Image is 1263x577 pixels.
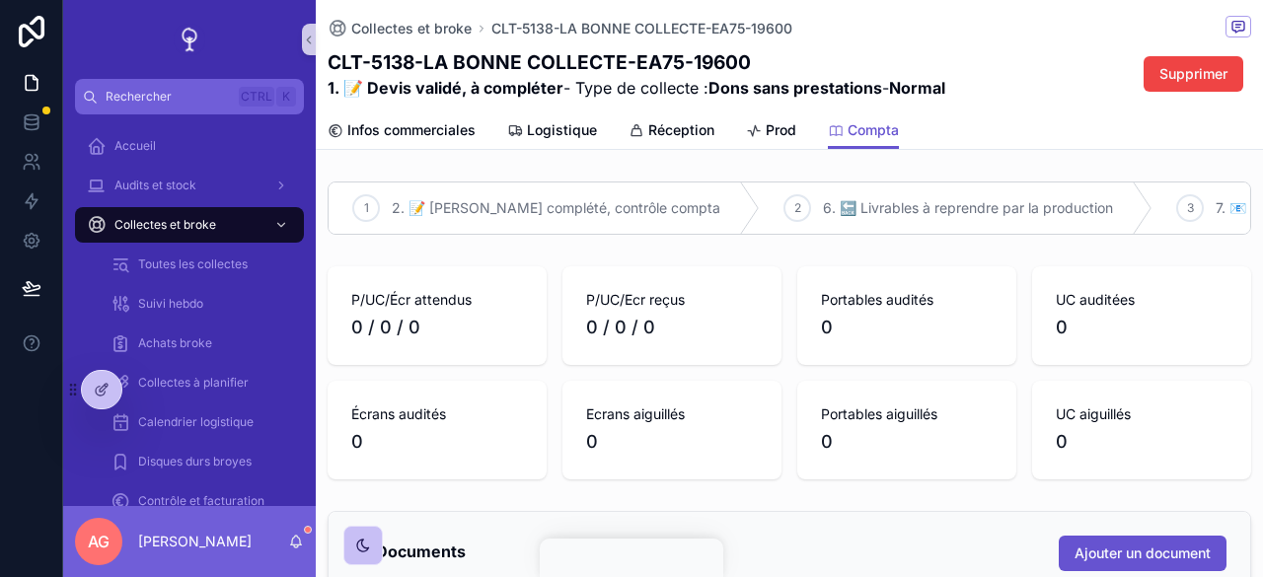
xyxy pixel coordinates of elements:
span: Logistique [527,120,597,140]
span: Infos commerciales [347,120,476,140]
span: 1 [364,200,369,216]
a: Collectes à planifier [99,365,304,400]
a: Toutes les collectes [99,247,304,282]
span: 0 [1056,428,1227,456]
a: Infos commerciales [328,112,476,152]
a: Suivi hebdo [99,286,304,322]
span: Portables aiguillés [821,404,993,424]
span: - Type de collecte : - [328,76,945,100]
span: Supprimer [1159,64,1227,84]
span: 2 [794,200,801,216]
span: Collectes et broke [351,19,472,38]
span: Achats broke [138,335,212,351]
span: 0 [821,428,993,456]
span: Disques durs broyes [138,454,252,469]
span: Collectes à planifier [138,375,249,391]
span: Toutes les collectes [138,256,248,272]
span: Prod [766,120,796,140]
span: K [278,89,294,105]
span: Écrans audités [351,404,523,424]
a: Contrôle et facturation [99,483,304,519]
span: Accueil [114,138,156,154]
span: Rechercher [106,89,231,105]
span: Ajouter un document [1075,543,1211,563]
span: Calendrier logistique [138,414,254,430]
a: Accueil [75,128,304,164]
span: Portables audités [821,290,993,310]
a: Disques durs broyes [99,444,304,479]
span: P/UC/Ecr reçus [586,290,758,310]
span: UC aiguillés [1056,404,1227,424]
a: Collectes et broke [75,207,304,243]
strong: 1. 📝 Devis validé, à compléter [328,78,563,98]
span: Ctrl [239,87,274,107]
span: 0 [821,314,993,341]
a: Compta [828,112,899,150]
p: [PERSON_NAME] [138,532,252,551]
h1: CLT-5138-LA BONNE COLLECTE-EA75-19600 [328,48,945,76]
span: 0 / 0 / 0 [586,314,758,341]
span: 3 [1187,200,1194,216]
span: 0 [1056,314,1227,341]
span: Réception [648,120,714,140]
a: Collectes et broke [328,19,472,38]
button: Ajouter un document [1059,536,1226,571]
a: CLT-5138-LA BONNE COLLECTE-EA75-19600 [491,19,792,38]
span: AG [88,530,110,553]
span: Audits et stock [114,178,196,193]
div: scrollable content [63,114,316,506]
h2: Documents [376,536,466,567]
img: App logo [174,24,205,55]
button: Supprimer [1144,56,1243,92]
a: Audits et stock [75,168,304,203]
span: 0 [351,428,523,456]
span: Ecrans aiguillés [586,404,758,424]
button: RechercherCtrlK [75,79,304,114]
span: Collectes et broke [114,217,216,233]
strong: Dons sans prestations [708,78,882,98]
span: Contrôle et facturation [138,493,264,509]
a: Logistique [507,112,597,152]
span: 2. 📝 [PERSON_NAME] complété, contrôle compta [392,198,720,218]
span: UC auditées [1056,290,1227,310]
a: Calendrier logistique [99,404,304,440]
strong: Normal [889,78,945,98]
a: Achats broke [99,325,304,361]
span: 6. 🔙 Livrables à reprendre par la production [823,198,1113,218]
span: 0 / 0 / 0 [351,314,523,341]
span: P/UC/Écr attendus [351,290,523,310]
span: 0 [586,428,758,456]
span: Suivi hebdo [138,296,203,312]
a: Réception [629,112,714,152]
span: Compta [848,120,899,140]
a: Prod [746,112,796,152]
